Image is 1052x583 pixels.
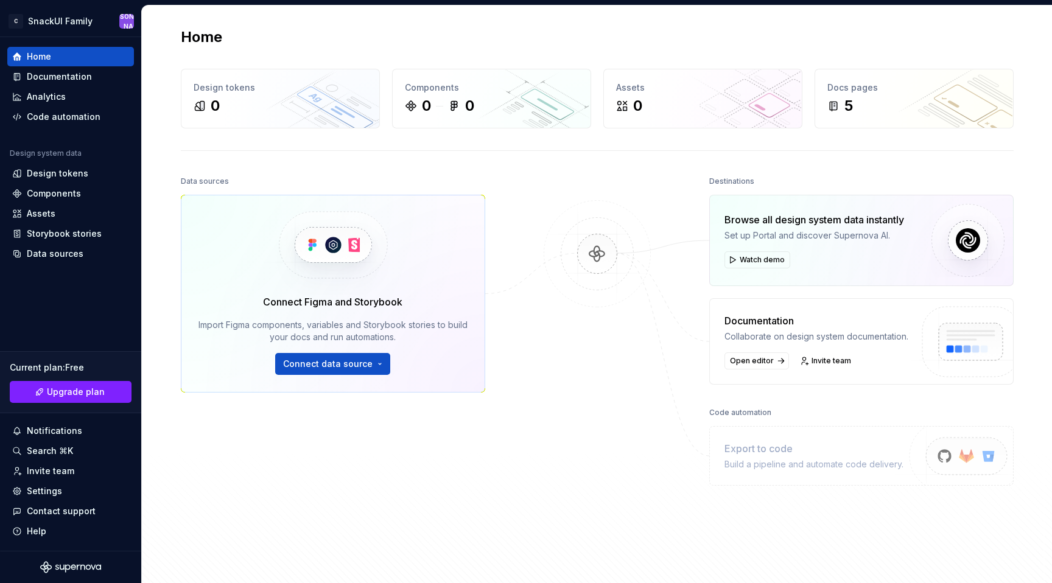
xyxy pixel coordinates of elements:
span: Open editor [730,356,774,366]
a: Invite team [7,461,134,481]
div: 0 [465,96,474,116]
div: Collaborate on design system documentation. [724,330,908,343]
div: Design system data [10,148,82,158]
span: Connect data source [283,358,373,370]
a: Assets0 [603,69,802,128]
a: Home [7,47,134,66]
div: 0 [633,96,642,116]
div: SnackUI Family [28,15,93,27]
div: Data sources [27,248,83,260]
button: Help [7,522,134,541]
div: 0 [211,96,220,116]
div: Documentation [27,71,92,83]
div: Settings [27,485,62,497]
button: Search ⌘K [7,441,134,461]
div: Notifications [27,425,82,437]
div: Invite team [27,465,74,477]
div: Browse all design system data instantly [724,212,904,227]
a: Design tokens0 [181,69,380,128]
div: Design tokens [27,167,88,180]
span: Upgrade plan [47,386,105,398]
div: Destinations [709,173,754,190]
a: Analytics [7,87,134,106]
button: Notifications [7,421,134,441]
a: Design tokens [7,164,134,183]
button: Watch demo [724,251,790,268]
div: Analytics [27,91,66,103]
div: Assets [27,208,55,220]
button: Contact support [7,501,134,521]
div: Code automation [709,404,771,421]
a: Open editor [724,352,789,369]
div: Help [27,525,46,537]
div: Export to code [724,441,903,456]
div: Search ⌘K [27,445,73,457]
span: Invite team [812,356,851,366]
div: Documentation [724,313,908,328]
div: 5 [844,96,853,116]
div: Contact support [27,505,96,517]
div: Docs pages [827,82,1001,94]
div: Components [405,82,578,94]
div: Storybook stories [27,228,102,240]
button: Connect data source [275,353,390,375]
a: Components [7,184,134,203]
div: Build a pipeline and automate code delivery. [724,458,903,470]
div: Connect Figma and Storybook [263,295,402,309]
button: Upgrade plan [10,381,131,403]
div: Code automation [27,111,100,123]
span: Watch demo [740,255,785,265]
a: Storybook stories [7,224,134,243]
a: Data sources [7,244,134,264]
a: Documentation [7,67,134,86]
svg: Supernova Logo [40,561,101,573]
div: Data sources [181,173,229,190]
div: [PERSON_NAME] [119,2,134,41]
div: Components [27,187,81,200]
div: 0 [422,96,431,116]
div: Design tokens [194,82,367,94]
div: Set up Portal and discover Supernova AI. [724,229,904,242]
div: Import Figma components, variables and Storybook stories to build your docs and run automations. [198,319,468,343]
div: C [9,14,23,29]
a: Settings [7,481,134,501]
div: Assets [616,82,790,94]
button: CSnackUI Family[PERSON_NAME] [2,8,139,34]
a: Code automation [7,107,134,127]
a: Assets [7,204,134,223]
h2: Home [181,27,222,47]
a: Components00 [392,69,591,128]
a: Docs pages5 [815,69,1014,128]
div: Current plan : Free [10,361,131,374]
a: Invite team [796,352,857,369]
div: Home [27,51,51,63]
